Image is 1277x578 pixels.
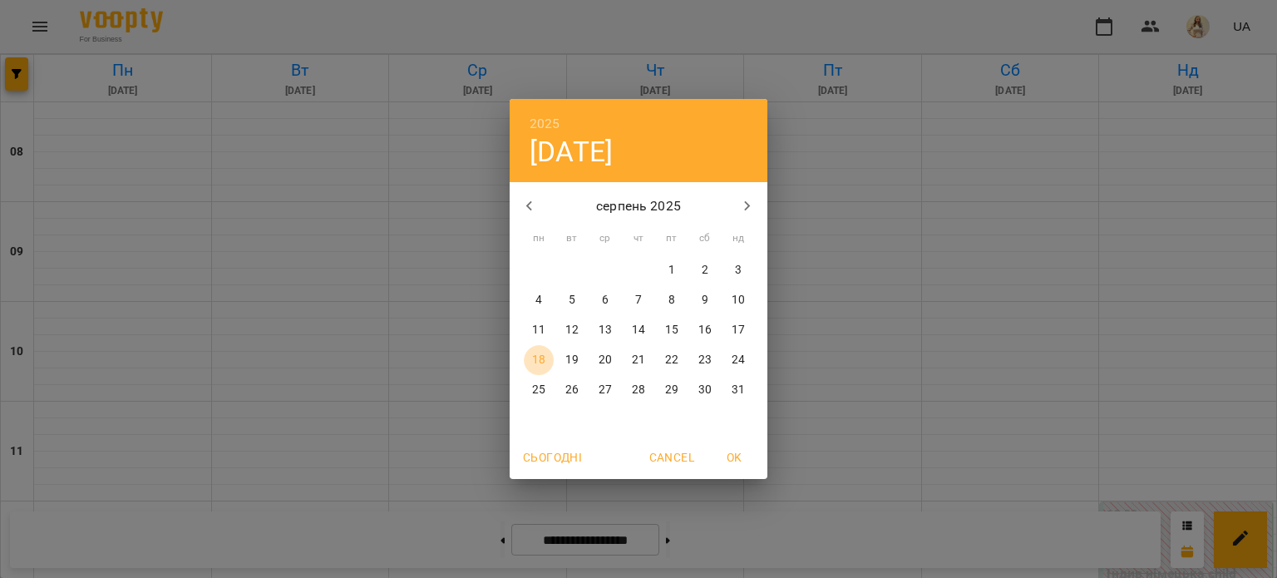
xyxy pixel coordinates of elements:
p: 19 [565,352,579,368]
button: Сьогодні [516,442,589,472]
span: Сьогодні [523,447,582,467]
p: 15 [665,322,678,338]
button: 3 [723,255,753,285]
button: 8 [657,285,687,315]
button: 12 [557,315,587,345]
p: 5 [569,292,575,309]
button: 4 [524,285,554,315]
p: 4 [535,292,542,309]
p: 7 [635,292,642,309]
p: 6 [602,292,609,309]
button: 18 [524,345,554,375]
button: 30 [690,375,720,405]
p: 20 [599,352,612,368]
button: 1 [657,255,687,285]
button: 9 [690,285,720,315]
span: нд [723,230,753,247]
p: 10 [732,292,745,309]
button: 26 [557,375,587,405]
button: 28 [624,375,653,405]
p: 28 [632,382,645,398]
button: 19 [557,345,587,375]
button: 27 [590,375,620,405]
p: 23 [698,352,712,368]
p: 22 [665,352,678,368]
button: Cancel [643,442,701,472]
button: 15 [657,315,687,345]
button: 21 [624,345,653,375]
button: 22 [657,345,687,375]
p: 17 [732,322,745,338]
button: 24 [723,345,753,375]
p: 14 [632,322,645,338]
p: 8 [668,292,675,309]
button: 31 [723,375,753,405]
button: 13 [590,315,620,345]
p: 24 [732,352,745,368]
button: 29 [657,375,687,405]
p: 29 [665,382,678,398]
button: 2025 [530,112,560,136]
button: 6 [590,285,620,315]
p: 12 [565,322,579,338]
button: 20 [590,345,620,375]
p: 9 [702,292,708,309]
span: вт [557,230,587,247]
p: 31 [732,382,745,398]
button: 17 [723,315,753,345]
p: серпень 2025 [550,196,728,216]
p: 18 [532,352,545,368]
p: 16 [698,322,712,338]
p: 25 [532,382,545,398]
span: сб [690,230,720,247]
button: 5 [557,285,587,315]
p: 26 [565,382,579,398]
p: 27 [599,382,612,398]
button: 14 [624,315,653,345]
span: пн [524,230,554,247]
p: 3 [735,262,742,279]
button: 10 [723,285,753,315]
span: ср [590,230,620,247]
p: 13 [599,322,612,338]
button: [DATE] [530,135,613,169]
button: 2 [690,255,720,285]
p: 1 [668,262,675,279]
button: 7 [624,285,653,315]
p: 21 [632,352,645,368]
span: OK [714,447,754,467]
p: 2 [702,262,708,279]
button: 25 [524,375,554,405]
span: Cancel [649,447,694,467]
button: 23 [690,345,720,375]
button: OK [708,442,761,472]
button: 11 [524,315,554,345]
button: 16 [690,315,720,345]
span: пт [657,230,687,247]
p: 30 [698,382,712,398]
span: чт [624,230,653,247]
p: 11 [532,322,545,338]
